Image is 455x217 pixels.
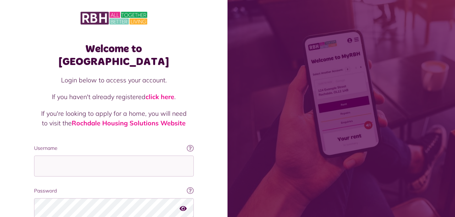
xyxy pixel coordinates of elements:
p: If you're looking to apply for a home, you will need to visit the [41,109,187,128]
p: Login below to access your account. [41,75,187,85]
a: Rochdale Housing Solutions Website [72,119,186,127]
a: click here [146,93,174,101]
img: MyRBH [81,11,147,26]
p: If you haven't already registered . [41,92,187,102]
label: Password [34,187,194,195]
h1: Welcome to [GEOGRAPHIC_DATA] [34,43,194,68]
label: Username [34,145,194,152]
